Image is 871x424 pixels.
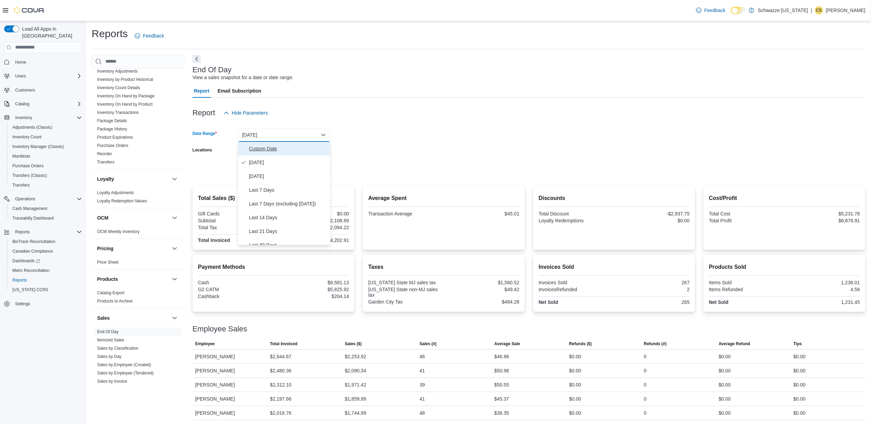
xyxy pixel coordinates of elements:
div: InvoicesRefunded [539,287,613,292]
div: $50.98 [494,367,509,375]
div: [PERSON_NAME] [193,406,267,420]
span: Metrc Reconciliation [12,268,50,273]
span: Hide Parameters [232,109,268,116]
div: $0.00 [794,395,806,403]
button: Adjustments (Classic) [7,123,85,132]
a: Sales by Invoice [97,379,127,384]
div: 41 [419,367,425,375]
a: Inventory On Hand by Product [97,102,153,107]
strong: Net Sold [539,299,558,305]
span: Inventory [12,114,82,122]
a: End Of Day [97,329,118,334]
h2: Average Spent [368,194,519,202]
a: Inventory by Product Historical [97,77,153,82]
div: Inventory [92,67,184,169]
div: $2,312.10 [270,381,291,389]
a: Sales by Employee (Created) [97,362,151,367]
strong: Net Sold [709,299,728,305]
span: Inventory Manager (Classic) [12,144,64,149]
span: Inventory Adjustments [97,68,138,74]
span: Inventory Count [12,134,42,140]
div: 0 [644,395,647,403]
h2: Invoices Sold [539,263,690,271]
span: Catalog [12,100,82,108]
button: Canadian Compliance [7,246,85,256]
div: $49.42 [445,287,519,292]
a: Product Expirations [97,135,133,140]
a: Package History [97,127,127,131]
button: OCM [170,214,179,222]
a: Inventory Transactions [97,110,139,115]
a: Reorder [97,151,112,156]
span: Inventory Manager (Classic) [10,142,82,151]
div: Cash [198,280,272,285]
div: $0.00 [794,409,806,417]
span: Report [194,84,209,98]
button: Catalog [12,100,32,108]
div: G2 CATM [198,287,272,292]
span: Package History [97,126,127,132]
div: 39 [419,381,425,389]
button: Products [170,275,179,283]
a: Inventory Manager (Classic) [10,142,67,151]
div: $45.01 [445,211,519,216]
button: Products [97,276,169,283]
span: Purchase Orders [10,162,82,170]
button: Loyalty [170,175,179,183]
div: $0.00 [719,395,731,403]
div: $0.00 [719,367,731,375]
button: [DATE] [238,128,330,142]
span: Adjustments (Classic) [10,123,82,131]
span: Washington CCRS [10,286,82,294]
div: 41 [419,395,425,403]
div: 267 [615,280,689,285]
a: Inventory Count [10,133,44,141]
div: $0.00 [569,381,581,389]
span: Inventory Count Details [97,85,140,91]
div: $484.28 [445,299,519,305]
span: Inventory Count [10,133,82,141]
span: OCM Weekly Inventory [97,229,139,234]
div: Loyalty Redemptions [539,218,613,223]
span: Loyalty Redemption Values [97,198,147,204]
span: Last 14 Days [249,213,328,222]
span: Price Sheet [97,259,118,265]
a: Reports [10,276,30,284]
span: Sales (#) [419,341,436,347]
a: Transfers [10,181,32,189]
a: Sales by Employee (Tendered) [97,371,154,375]
button: Transfers (Classic) [7,171,85,180]
a: Dashboards [7,256,85,266]
div: $0.00 [719,352,731,361]
div: Items Refunded [709,287,783,292]
div: Garden City Tax [368,299,442,305]
div: $0.00 [569,352,581,361]
span: Settings [12,299,82,308]
a: Traceabilty Dashboard [10,214,56,222]
a: Sales by Classification [97,346,138,351]
div: Select listbox [238,142,330,245]
span: [DATE] [249,172,328,180]
div: Transaction Average [368,211,442,216]
div: [US_STATE] State non-MJ sales tax [368,287,442,298]
div: $2,016.76 [270,409,291,417]
div: Products [92,289,184,308]
button: Metrc Reconciliation [7,266,85,275]
a: Settings [12,300,33,308]
h2: Payment Methods [198,263,349,271]
span: Reports [10,276,82,284]
a: Feedback [132,29,167,43]
span: Sales by Day [97,354,122,359]
div: $2,480.36 [270,367,291,375]
span: Adjustments (Classic) [12,125,52,130]
a: Inventory On Hand by Package [97,94,155,98]
a: Products to Archive [97,299,133,304]
a: Transfers [97,160,114,165]
h3: OCM [97,214,108,221]
button: Sales [170,314,179,322]
h3: Employee Sales [193,325,247,333]
span: Users [15,73,26,79]
a: [US_STATE] CCRS [10,286,51,294]
span: Manifests [12,153,30,159]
